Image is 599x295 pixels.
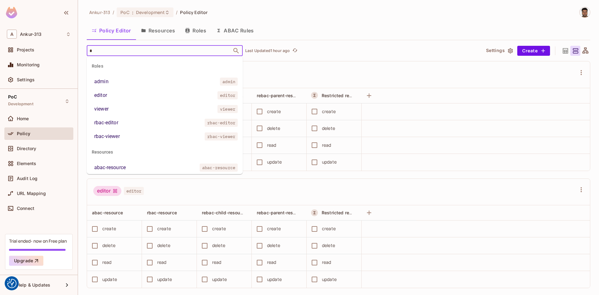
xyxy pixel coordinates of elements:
img: Vladimir Shopov [580,7,590,17]
span: Restricted resource [322,210,363,216]
span: rbac-viewer [205,132,238,140]
span: rbac-resource [147,210,177,215]
button: refresh [291,47,299,55]
div: delete [322,125,335,132]
button: A Resource Set is a dynamically conditioned resource, defined by real-time criteria. [311,209,318,216]
span: editor [124,187,144,195]
span: refresh [292,48,298,54]
div: create [102,225,116,232]
span: Projects [17,47,34,52]
div: rbac-editor [94,119,118,126]
span: the active workspace [89,9,110,15]
button: Resources [136,23,180,38]
button: Upgrade [9,256,43,266]
div: delete [267,125,280,132]
div: read [322,142,331,149]
button: Policy Editor [87,23,136,38]
div: viewer [94,105,109,113]
button: Close [232,46,241,55]
div: read [212,259,222,266]
div: rbac-viewer [94,133,120,140]
div: update [157,276,172,283]
div: abac-resource [94,164,126,171]
span: Policy [17,131,30,136]
span: Help & Updates [17,283,50,288]
button: Roles [180,23,211,38]
div: admin [94,78,109,85]
span: Click to refresh data [290,47,299,55]
span: rebac-child-resource [202,210,247,216]
div: create [212,225,226,232]
span: viewer [217,105,238,113]
span: PoC [120,9,129,15]
span: Monitoring [17,62,40,67]
div: create [267,108,281,115]
div: update [267,276,282,283]
img: SReyMgAAAABJRU5ErkJggg== [6,7,17,18]
div: update [267,159,282,165]
div: Roles [87,59,243,74]
div: create [322,225,336,232]
span: rebac-parent-resource [257,93,305,98]
span: Home [17,116,29,121]
div: editor [94,92,107,99]
span: Directory [17,146,36,151]
div: Trial ended- now on Free plan [9,238,67,244]
span: Settings [17,77,35,82]
span: : [132,10,134,15]
div: delete [322,242,335,249]
span: Development [8,102,33,107]
img: Revisit consent button [7,279,17,288]
span: A [7,30,17,39]
div: delete [212,242,225,249]
div: update [102,276,117,283]
div: read [157,259,167,266]
div: create [157,225,171,232]
div: update [322,159,337,165]
span: Policy Editor [180,9,207,15]
div: read [322,259,331,266]
span: Elements [17,161,36,166]
span: rebac-parent-resource [257,210,305,216]
li: / [176,9,178,15]
span: URL Mapping [17,191,46,196]
button: ABAC Rules [211,23,259,38]
div: editor [93,186,121,196]
div: delete [102,242,115,249]
button: Create [517,46,550,56]
span: Restricted resource [322,93,363,98]
span: editor [217,91,238,99]
span: abac-resource [92,210,123,215]
button: A Resource Set is a dynamically conditioned resource, defined by real-time criteria. [311,92,318,99]
span: admin [220,78,238,86]
span: Audit Log [17,176,37,181]
div: create [267,225,281,232]
button: Consent Preferences [7,279,17,288]
div: delete [157,242,170,249]
p: Last Updated 1 hour ago [245,48,290,53]
div: delete [267,242,280,249]
li: / [113,9,114,15]
div: create [322,108,336,115]
span: Development [136,9,165,15]
button: Settings [484,46,515,56]
span: PoC [8,94,17,99]
div: read [267,142,276,149]
div: Resources [87,145,243,159]
span: abac-resource [200,164,238,172]
div: read [267,259,276,266]
div: update [322,276,337,283]
span: Workspace: Ankur-313 [20,32,41,37]
div: update [212,276,227,283]
div: read [102,259,112,266]
span: Connect [17,206,34,211]
span: rbac-editor [205,119,238,127]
